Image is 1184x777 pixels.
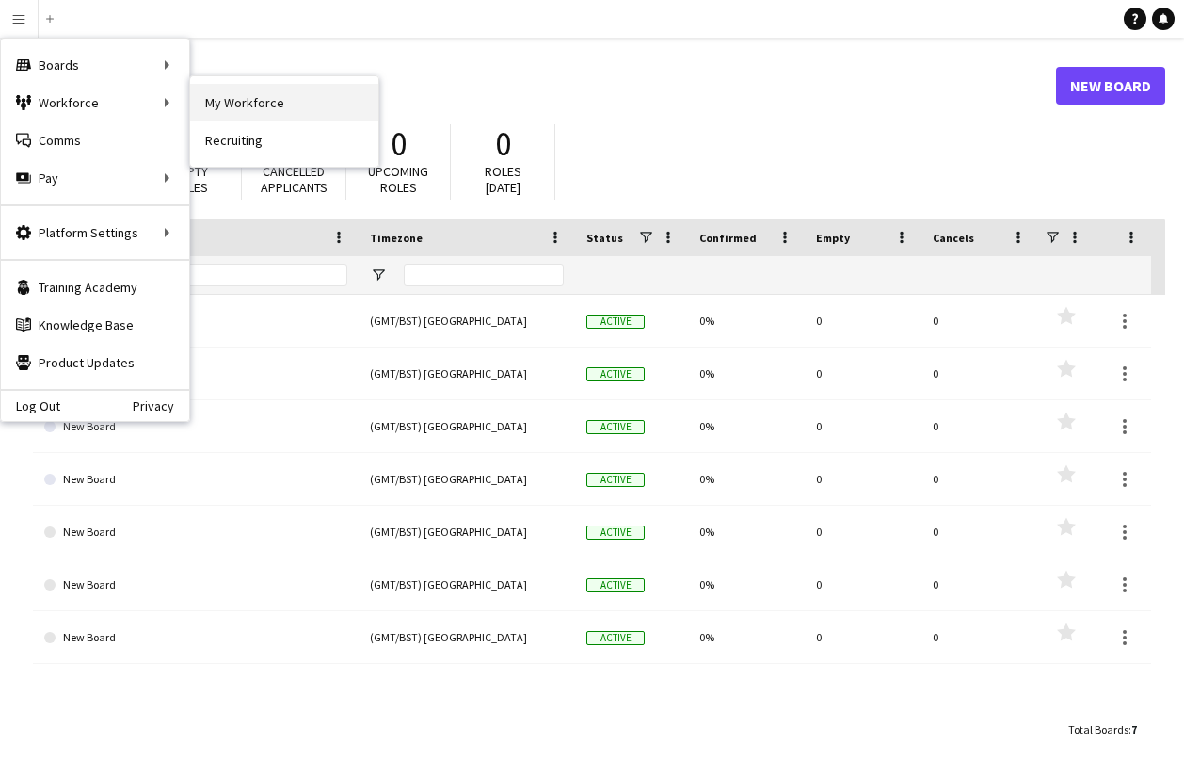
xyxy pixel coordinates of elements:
[586,526,645,540] span: Active
[44,400,347,453] a: New Board
[1,398,60,413] a: Log Out
[190,84,378,121] a: My Workforce
[1068,722,1128,737] span: Total Boards
[485,163,521,196] span: Roles [DATE]
[1131,722,1137,737] span: 7
[133,398,189,413] a: Privacy
[1,159,189,197] div: Pay
[688,295,805,347] div: 0%
[1,306,189,344] a: Knowledge Base
[44,558,347,611] a: New Board
[921,295,1038,347] div: 0
[933,231,974,245] span: Cancels
[586,578,645,592] span: Active
[359,558,575,610] div: (GMT/BST) [GEOGRAPHIC_DATA]
[586,420,645,434] span: Active
[586,231,623,245] span: Status
[805,295,921,347] div: 0
[1,84,189,121] div: Workforce
[391,123,407,165] span: 0
[359,348,575,399] div: (GMT/BST) [GEOGRAPHIC_DATA]
[921,558,1038,610] div: 0
[586,315,645,329] span: Active
[359,506,575,558] div: (GMT/BST) [GEOGRAPHIC_DATA]
[688,348,805,399] div: 0%
[1,344,189,381] a: Product Updates
[688,558,805,610] div: 0%
[699,231,757,245] span: Confirmed
[688,611,805,663] div: 0%
[1056,67,1165,105] a: New Board
[805,348,921,399] div: 0
[370,231,423,245] span: Timezone
[370,267,387,283] button: Open Filter Menu
[359,453,575,505] div: (GMT/BST) [GEOGRAPHIC_DATA]
[805,611,921,663] div: 0
[586,367,645,381] span: Active
[805,400,921,452] div: 0
[359,295,575,347] div: (GMT/BST) [GEOGRAPHIC_DATA]
[44,611,347,664] a: New Board
[921,400,1038,452] div: 0
[921,348,1038,399] div: 0
[78,264,347,286] input: Board name Filter Input
[921,506,1038,558] div: 0
[805,453,921,505] div: 0
[1068,711,1137,748] div: :
[44,348,347,400] a: New Board
[495,123,511,165] span: 0
[688,400,805,452] div: 0%
[359,611,575,663] div: (GMT/BST) [GEOGRAPHIC_DATA]
[921,453,1038,505] div: 0
[1,121,189,159] a: Comms
[190,121,378,159] a: Recruiting
[261,163,328,196] span: Cancelled applicants
[816,231,850,245] span: Empty
[1,268,189,306] a: Training Academy
[805,558,921,610] div: 0
[688,453,805,505] div: 0%
[44,506,347,558] a: New Board
[586,473,645,487] span: Active
[1,214,189,251] div: Platform Settings
[33,72,1056,100] h1: Boards
[368,163,428,196] span: Upcoming roles
[1,46,189,84] div: Boards
[44,295,347,348] a: client x
[921,611,1038,663] div: 0
[805,506,921,558] div: 0
[359,400,575,452] div: (GMT/BST) [GEOGRAPHIC_DATA]
[404,264,564,286] input: Timezone Filter Input
[688,506,805,558] div: 0%
[44,453,347,506] a: New Board
[586,631,645,645] span: Active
